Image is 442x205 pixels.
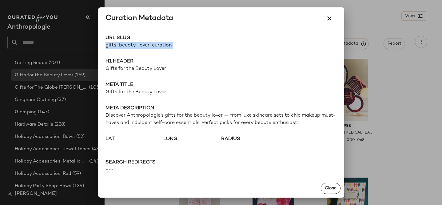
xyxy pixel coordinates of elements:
[106,112,337,127] span: Discover Anthropologie’s gifts for the beauty lover — from luxe skincare sets to chic makeup must...
[163,143,221,150] span: ---
[163,135,221,143] span: long
[106,58,337,65] span: H1 Header
[106,65,337,73] span: Gifts for the Beauty Lover
[106,143,163,150] span: ---
[106,14,173,23] div: Curation Metadata
[106,42,221,49] span: gifts-beuaty-lover-curation
[221,135,279,143] span: radius
[106,135,163,143] span: lat
[106,81,337,89] span: Meta title
[221,143,279,150] span: ---
[106,34,221,42] span: URL Slug
[321,183,340,194] button: Close
[106,105,337,112] span: Meta description
[106,159,337,166] span: search redirects
[106,89,337,96] span: Gifts for the Beauty Lover
[325,186,336,191] span: Close
[106,166,337,174] span: ---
